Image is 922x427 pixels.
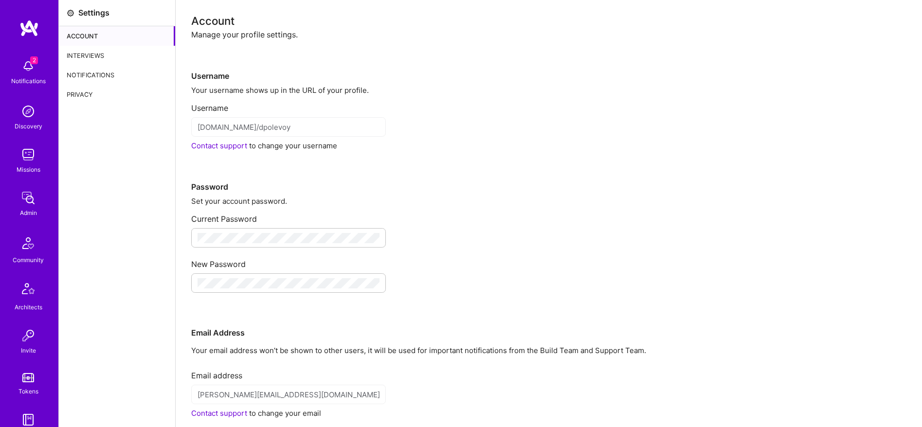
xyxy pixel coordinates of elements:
[59,46,175,65] div: Interviews
[13,255,44,265] div: Community
[59,26,175,46] div: Account
[20,208,37,218] div: Admin
[59,85,175,104] div: Privacy
[191,30,906,40] div: Manage your profile settings.
[18,386,38,396] div: Tokens
[18,326,38,345] img: Invite
[191,16,906,26] div: Account
[17,231,40,255] img: Community
[191,151,906,192] div: Password
[17,164,40,175] div: Missions
[191,297,906,338] div: Email Address
[191,40,906,81] div: Username
[15,121,42,131] div: Discovery
[191,345,906,356] p: Your email address won’t be shown to other users, it will be used for important notifications fro...
[67,9,74,17] i: icon Settings
[17,279,40,302] img: Architects
[191,206,906,224] div: Current Password
[19,19,39,37] img: logo
[18,188,38,208] img: admin teamwork
[18,56,38,76] img: bell
[15,302,42,312] div: Architects
[30,56,38,64] span: 2
[191,196,906,206] div: Set your account password.
[59,65,175,85] div: Notifications
[191,141,906,151] div: to change your username
[191,409,247,418] a: Contact support
[191,141,247,150] a: Contact support
[191,95,906,113] div: Username
[78,8,109,18] div: Settings
[22,373,34,382] img: tokens
[18,145,38,164] img: teamwork
[18,102,38,121] img: discovery
[11,76,46,86] div: Notifications
[191,363,906,381] div: Email address
[191,408,906,418] div: to change your email
[191,85,906,95] div: Your username shows up in the URL of your profile.
[191,251,906,269] div: New Password
[21,345,36,356] div: Invite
